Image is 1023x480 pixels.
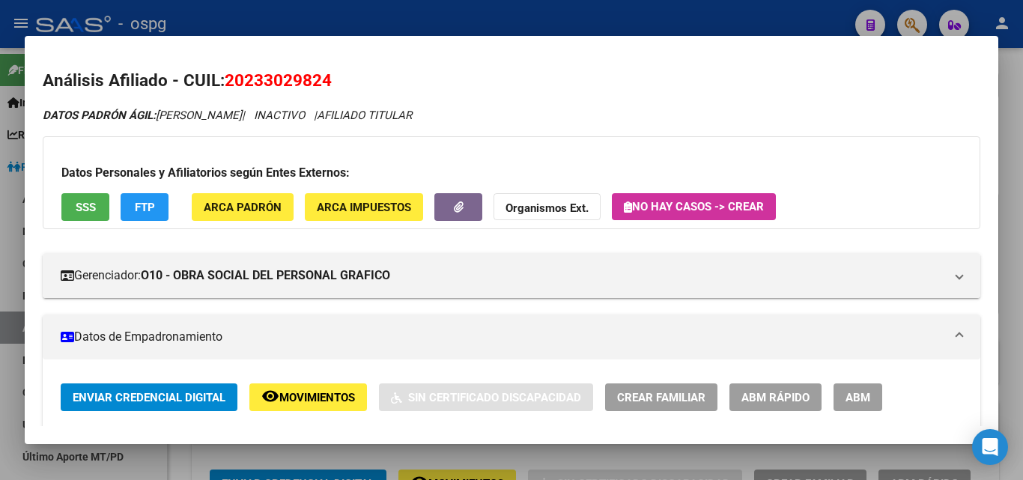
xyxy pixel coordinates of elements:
[61,328,944,346] mat-panel-title: Datos de Empadronamiento
[141,267,390,285] strong: O10 - OBRA SOCIAL DEL PERSONAL GRAFICO
[624,200,764,213] span: No hay casos -> Crear
[729,383,822,411] button: ABM Rápido
[249,383,367,411] button: Movimientos
[73,391,225,404] span: Enviar Credencial Digital
[43,253,980,298] mat-expansion-panel-header: Gerenciador:O10 - OBRA SOCIAL DEL PERSONAL GRAFICO
[43,315,980,359] mat-expansion-panel-header: Datos de Empadronamiento
[605,383,717,411] button: Crear Familiar
[43,68,980,94] h2: Análisis Afiliado - CUIL:
[61,267,944,285] mat-panel-title: Gerenciador:
[972,429,1008,465] div: Open Intercom Messenger
[204,201,282,214] span: ARCA Padrón
[61,193,109,221] button: SSS
[317,201,411,214] span: ARCA Impuestos
[494,193,601,221] button: Organismos Ext.
[261,387,279,405] mat-icon: remove_red_eye
[617,391,705,404] span: Crear Familiar
[305,193,423,221] button: ARCA Impuestos
[61,164,962,182] h3: Datos Personales y Afiliatorios según Entes Externos:
[135,201,155,214] span: FTP
[834,383,882,411] button: ABM
[612,193,776,220] button: No hay casos -> Crear
[192,193,294,221] button: ARCA Padrón
[76,201,96,214] span: SSS
[61,383,237,411] button: Enviar Credencial Digital
[741,391,810,404] span: ABM Rápido
[225,70,332,90] span: 20233029824
[43,109,156,122] strong: DATOS PADRÓN ÁGIL:
[408,391,581,404] span: Sin Certificado Discapacidad
[43,109,242,122] span: [PERSON_NAME]
[317,109,412,122] span: AFILIADO TITULAR
[279,391,355,404] span: Movimientos
[43,109,412,122] i: | INACTIVO |
[506,201,589,215] strong: Organismos Ext.
[379,383,593,411] button: Sin Certificado Discapacidad
[121,193,169,221] button: FTP
[846,391,870,404] span: ABM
